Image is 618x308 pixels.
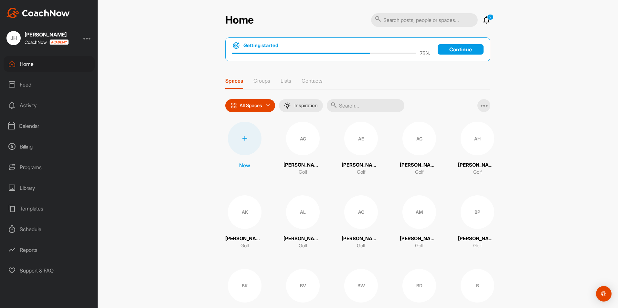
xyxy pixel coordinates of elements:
[4,97,95,113] div: Activity
[240,242,249,250] p: Golf
[344,122,378,155] div: AE
[283,235,322,242] p: [PERSON_NAME]
[4,180,95,196] div: Library
[400,195,439,250] a: AM[PERSON_NAME]Golf
[458,195,497,250] a: BP[PERSON_NAME]Golf
[294,103,318,108] p: Inspiration
[596,286,612,302] div: Open Intercom Messenger
[473,242,482,250] p: Golf
[487,14,494,20] p: 2
[225,14,254,26] h2: Home
[344,269,378,303] div: BW
[4,56,95,72] div: Home
[240,103,262,108] p: All Spaces
[25,39,69,45] div: CoachNow
[4,159,95,175] div: Programs
[415,169,424,176] p: Golf
[402,269,436,303] div: BD
[286,269,320,303] div: BV
[4,118,95,134] div: Calendar
[400,235,439,242] p: [PERSON_NAME]
[4,77,95,93] div: Feed
[357,169,366,176] p: Golf
[415,242,424,250] p: Golf
[473,169,482,176] p: Golf
[6,31,21,45] div: JH
[344,195,378,229] div: AC
[228,195,261,229] div: AK
[283,195,322,250] a: AL[PERSON_NAME]Golf
[400,122,439,176] a: AC[PERSON_NAME]Golf
[400,161,439,169] p: [PERSON_NAME]
[228,269,261,303] div: BK
[286,122,320,155] div: AG
[342,235,380,242] p: [PERSON_NAME]
[225,235,264,242] p: [PERSON_NAME]
[239,161,250,169] p: New
[4,242,95,258] div: Reports
[458,161,497,169] p: [PERSON_NAME]
[253,77,270,84] p: Groups
[402,122,436,155] div: AC
[371,13,478,27] input: Search posts, people or spaces...
[6,8,70,18] img: CoachNow
[458,235,497,242] p: [PERSON_NAME]
[4,262,95,279] div: Support & FAQ
[299,242,307,250] p: Golf
[232,42,240,49] img: bullseye
[342,195,380,250] a: AC[PERSON_NAME]Golf
[327,99,404,112] input: Search...
[299,169,307,176] p: Golf
[342,122,380,176] a: AE[PERSON_NAME]Golf
[283,161,322,169] p: [PERSON_NAME]
[302,77,323,84] p: Contacts
[458,122,497,176] a: AH[PERSON_NAME]Golf
[342,161,380,169] p: [PERSON_NAME]
[4,221,95,237] div: Schedule
[243,42,278,49] h1: Getting started
[438,44,484,55] a: Continue
[281,77,291,84] p: Lists
[225,195,264,250] a: AK[PERSON_NAME]Golf
[25,32,69,37] div: [PERSON_NAME]
[461,269,494,303] div: B
[461,195,494,229] div: BP
[49,39,69,45] img: CoachNow acadmey
[4,200,95,217] div: Templates
[402,195,436,229] div: AM
[225,77,243,84] p: Spaces
[420,49,430,57] p: 75 %
[461,122,494,155] div: AH
[286,195,320,229] div: AL
[357,242,366,250] p: Golf
[230,102,237,109] img: icon
[284,102,291,109] img: menuIcon
[4,139,95,155] div: Billing
[283,122,322,176] a: AG[PERSON_NAME]Golf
